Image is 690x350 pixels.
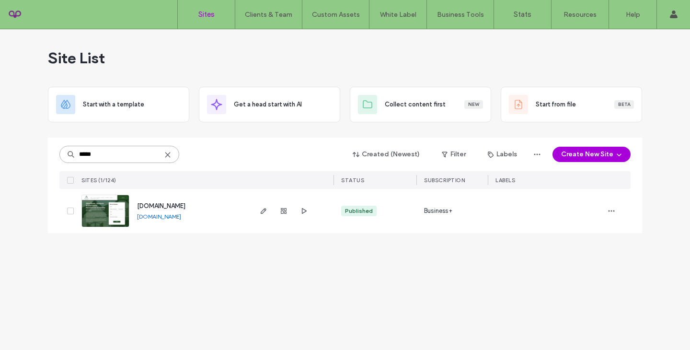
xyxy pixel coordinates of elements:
span: STATUS [341,177,364,184]
button: Labels [479,147,526,162]
a: [DOMAIN_NAME] [137,213,181,220]
span: LABELS [495,177,515,184]
span: Collect content first [385,100,446,109]
div: Collect content firstNew [350,87,491,122]
div: Start from fileBeta [501,87,642,122]
span: Get a head start with AI [234,100,302,109]
label: Custom Assets [312,11,360,19]
button: Create New Site [552,147,631,162]
div: Beta [614,100,634,109]
label: White Label [380,11,416,19]
div: New [464,100,483,109]
button: Created (Newest) [345,147,428,162]
label: Clients & Team [245,11,292,19]
span: Help [22,7,42,15]
span: Business+ [424,206,452,216]
div: Published [345,207,373,215]
span: Start from file [536,100,576,109]
span: SUBSCRIPTION [424,177,465,184]
div: Start with a template [48,87,189,122]
span: SITES (1/124) [81,177,116,184]
span: Site List [48,48,105,68]
span: Start with a template [83,100,144,109]
div: Get a head start with AI [199,87,340,122]
button: Filter [432,147,475,162]
label: Stats [514,10,531,19]
label: Sites [198,10,215,19]
label: Resources [563,11,597,19]
a: [DOMAIN_NAME] [137,202,185,210]
label: Help [626,11,640,19]
label: Business Tools [437,11,484,19]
